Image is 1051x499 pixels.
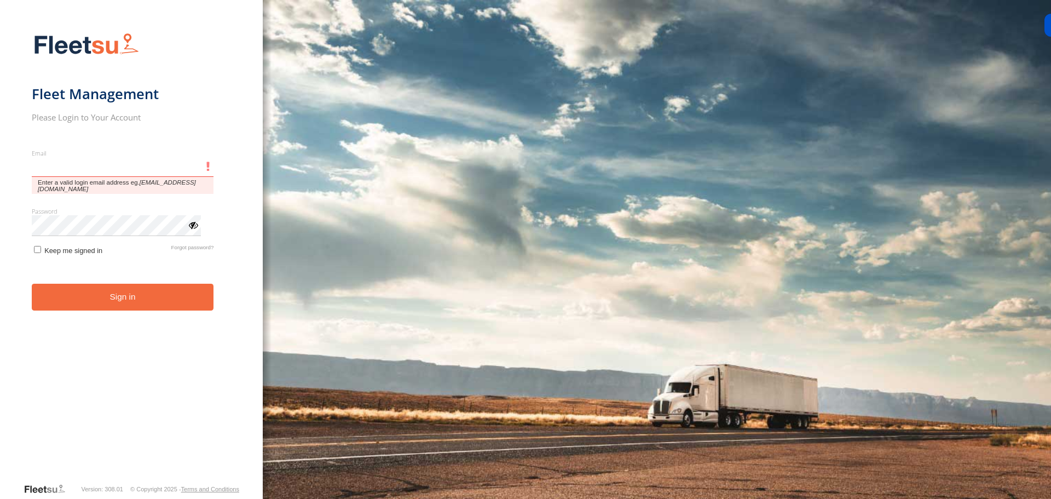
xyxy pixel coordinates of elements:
img: Fleetsu [32,31,141,59]
a: Visit our Website [24,484,74,495]
span: Enter a valid login email address eg. [32,177,214,194]
form: main [32,26,232,483]
button: Sign in [32,284,214,311]
h1: Fleet Management [32,85,214,103]
div: © Copyright 2025 - [130,486,239,492]
a: Terms and Conditions [181,486,239,492]
input: Keep me signed in [34,246,41,253]
span: Keep me signed in [44,246,102,255]
em: [EMAIL_ADDRESS][DOMAIN_NAME] [38,179,196,192]
div: Version: 308.01 [82,486,123,492]
a: Forgot password? [171,244,214,255]
h2: Please Login to Your Account [32,112,214,123]
div: ViewPassword [187,219,198,230]
label: Password [32,207,214,215]
label: Email [32,149,214,157]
